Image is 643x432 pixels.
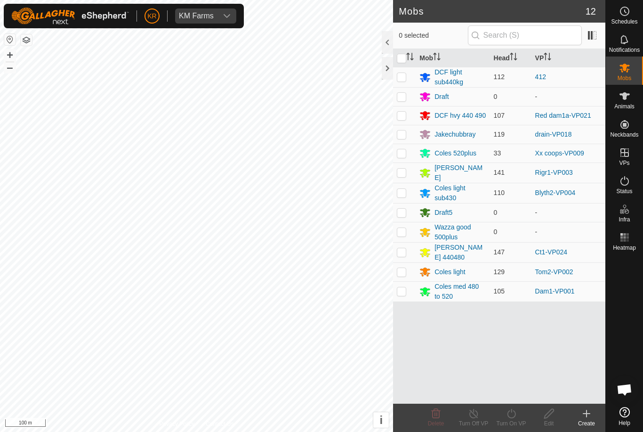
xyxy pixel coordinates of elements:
[510,54,517,62] p-sorticon: Activate to sort
[147,11,156,21] span: KR
[434,208,452,218] div: Draft5
[535,287,575,295] a: Dam1-VP001
[4,49,16,61] button: +
[455,419,492,428] div: Turn Off VP
[494,248,505,256] span: 147
[373,412,389,428] button: i
[494,228,498,236] span: 0
[490,49,531,67] th: Head
[494,169,505,176] span: 141
[434,183,486,203] div: Coles light sub430
[399,6,586,17] h2: Mobs
[494,287,505,295] span: 105
[434,243,486,262] div: [PERSON_NAME] 440480
[434,92,449,102] div: Draft
[217,8,236,24] div: dropdown trigger
[434,111,486,121] div: DCF hvy 440 490
[531,203,605,222] td: -
[160,420,195,428] a: Privacy Policy
[535,189,576,196] a: Blyth2-VP004
[616,188,632,194] span: Status
[434,130,475,139] div: Jakechubbray
[434,267,465,277] div: Coles light
[535,112,591,119] a: Red dam1a-VP021
[428,420,444,427] span: Delete
[494,268,505,276] span: 129
[619,420,630,426] span: Help
[531,87,605,106] td: -
[379,414,383,426] span: i
[611,19,637,24] span: Schedules
[434,163,486,183] div: [PERSON_NAME]
[433,54,441,62] p-sorticon: Activate to sort
[606,403,643,430] a: Help
[494,149,501,157] span: 33
[609,47,640,53] span: Notifications
[434,222,486,242] div: Wazza good 500plus
[4,34,16,45] button: Reset Map
[399,31,467,41] span: 0 selected
[611,375,639,404] div: Open chat
[619,217,630,222] span: Infra
[179,12,214,20] div: KM Farms
[535,248,567,256] a: Ct1-VP024
[568,419,605,428] div: Create
[535,268,573,276] a: Tom2-VP002
[434,148,476,158] div: Coles 520plus
[586,4,596,18] span: 12
[4,62,16,73] button: –
[206,420,233,428] a: Contact Us
[434,67,486,87] div: DCF light sub440kg
[406,54,414,62] p-sorticon: Activate to sort
[494,189,505,196] span: 110
[535,149,584,157] a: Xx coops-VP009
[535,73,546,81] a: 412
[492,419,530,428] div: Turn On VP
[494,73,505,81] span: 112
[416,49,490,67] th: Mob
[544,54,551,62] p-sorticon: Activate to sort
[468,25,582,45] input: Search (S)
[531,49,605,67] th: VP
[613,245,636,251] span: Heatmap
[494,209,498,216] span: 0
[11,8,129,24] img: Gallagher Logo
[21,34,32,46] button: Map Layers
[175,8,217,24] span: KM Farms
[494,112,505,119] span: 107
[618,75,631,81] span: Mobs
[531,222,605,242] td: -
[434,282,486,302] div: Coles med 480 to 520
[535,130,572,138] a: drain-VP018
[610,132,638,138] span: Neckbands
[535,169,573,176] a: Rigr1-VP003
[494,93,498,100] span: 0
[614,104,635,109] span: Animals
[494,130,505,138] span: 119
[530,419,568,428] div: Edit
[619,160,629,166] span: VPs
